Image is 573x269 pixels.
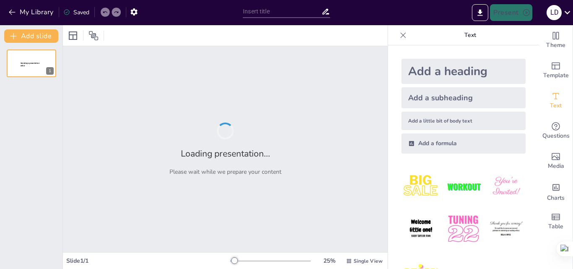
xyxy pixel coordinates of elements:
button: L D [547,4,562,21]
div: Add a subheading [401,87,526,108]
input: Insert title [243,5,321,18]
div: Add text boxes [539,86,573,116]
p: Text [410,25,531,45]
span: Single View [354,258,383,264]
img: 3.jpeg [487,167,526,206]
div: Add ready made slides [539,55,573,86]
img: 1.jpeg [401,167,440,206]
div: Change the overall theme [539,25,573,55]
p: Please wait while we prepare your content [169,168,281,176]
span: Charts [547,193,565,203]
div: Add a table [539,206,573,237]
button: My Library [6,5,57,19]
button: Add slide [4,29,58,43]
div: 1 [46,67,54,75]
div: Add a heading [401,59,526,84]
span: Text [550,101,562,110]
div: L D [547,5,562,20]
div: Layout [66,29,80,42]
div: Add images, graphics, shapes or video [539,146,573,176]
span: Theme [546,41,565,50]
img: 6.jpeg [487,209,526,248]
span: Table [548,222,563,231]
img: 4.jpeg [401,209,440,248]
div: Saved [63,8,89,16]
button: Export to PowerPoint [472,4,488,21]
div: Get real-time input from your audience [539,116,573,146]
div: Slide 1 / 1 [66,257,230,265]
div: 25 % [319,257,339,265]
span: Sendsteps presentation editor [21,62,39,67]
button: Present [490,4,532,21]
div: Add a little bit of body text [401,112,526,130]
div: Add charts and graphs [539,176,573,206]
span: Position [89,31,99,41]
span: Questions [542,131,570,141]
span: Media [548,162,564,171]
img: 2.jpeg [444,167,483,206]
div: Add a formula [401,133,526,154]
span: Template [543,71,569,80]
h2: Loading presentation... [181,148,270,159]
img: 5.jpeg [444,209,483,248]
div: 1 [7,50,56,77]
